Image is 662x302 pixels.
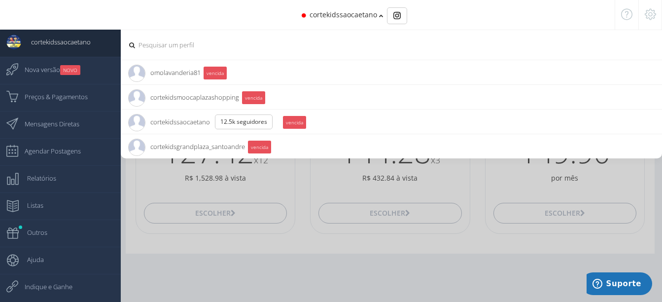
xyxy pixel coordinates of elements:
[15,274,72,299] span: Indique e Ganhe
[17,193,43,218] span: Listas
[60,65,80,75] small: NOVO
[21,30,91,54] span: cortekidssaocaetano
[17,247,44,272] span: Ajuda
[387,7,407,24] div: Basic example
[393,12,401,19] img: Instagram_simple_icon.svg
[15,57,80,82] span: Nova versão
[15,84,88,109] span: Preços & Pagamentos
[310,10,377,19] span: cortekidssaocaetano
[587,272,652,297] iframe: Abre um widget para que você possa encontrar mais informações
[15,139,81,163] span: Agendar Postagens
[17,166,56,190] span: Relatórios
[6,35,21,49] img: User Image
[17,220,47,245] span: Outros
[15,112,79,136] span: Mensagens Diretas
